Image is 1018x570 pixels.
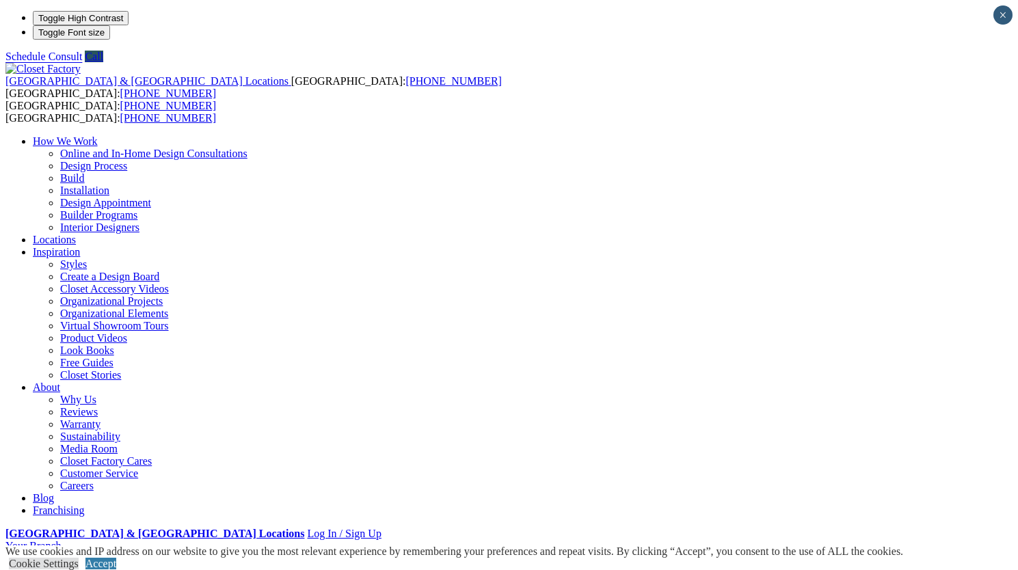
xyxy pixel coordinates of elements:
a: Sustainability [60,431,120,442]
a: Interior Designers [60,221,139,233]
a: Free Guides [60,357,113,368]
a: Careers [60,480,94,491]
a: Look Books [60,344,114,356]
a: Warranty [60,418,101,430]
a: Create a Design Board [60,271,159,282]
a: Product Videos [60,332,127,344]
button: Toggle Font size [33,25,110,40]
span: [GEOGRAPHIC_DATA]: [GEOGRAPHIC_DATA]: [5,100,216,124]
a: Online and In-Home Design Consultations [60,148,247,159]
a: [PHONE_NUMBER] [120,112,216,124]
a: Organizational Projects [60,295,163,307]
a: Log In / Sign Up [307,528,381,539]
button: Close [993,5,1013,25]
a: Builder Programs [60,209,137,221]
a: Build [60,172,85,184]
a: Design Process [60,160,127,172]
a: Virtual Showroom Tours [60,320,169,331]
span: [GEOGRAPHIC_DATA] & [GEOGRAPHIC_DATA] Locations [5,75,289,87]
img: Closet Factory [5,63,81,75]
span: [GEOGRAPHIC_DATA]: [GEOGRAPHIC_DATA]: [5,75,502,99]
a: Locations [33,234,76,245]
div: We use cookies and IP address on our website to give you the most relevant experience by remember... [5,545,903,558]
a: Call [85,51,103,62]
a: [GEOGRAPHIC_DATA] & [GEOGRAPHIC_DATA] Locations [5,75,291,87]
a: About [33,381,60,393]
span: Toggle High Contrast [38,13,123,23]
a: Inspiration [33,246,80,258]
a: Closet Stories [60,369,121,381]
a: Franchising [33,504,85,516]
a: [PHONE_NUMBER] [405,75,501,87]
a: Organizational Elements [60,308,168,319]
a: Accept [85,558,116,569]
a: [GEOGRAPHIC_DATA] & [GEOGRAPHIC_DATA] Locations [5,528,304,539]
a: Schedule Consult [5,51,82,62]
a: How We Work [33,135,98,147]
a: Why Us [60,394,96,405]
a: Closet Factory Cares [60,455,152,467]
span: Toggle Font size [38,27,105,38]
a: Closet Accessory Videos [60,283,169,295]
a: Design Appointment [60,197,151,208]
a: Media Room [60,443,118,454]
a: Customer Service [60,467,138,479]
button: Toggle High Contrast [33,11,129,25]
a: Your Branch [5,540,61,552]
a: Installation [60,185,109,196]
a: [PHONE_NUMBER] [120,87,216,99]
a: Reviews [60,406,98,418]
a: Blog [33,492,54,504]
a: Styles [60,258,87,270]
a: [PHONE_NUMBER] [120,100,216,111]
a: Cookie Settings [9,558,79,569]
